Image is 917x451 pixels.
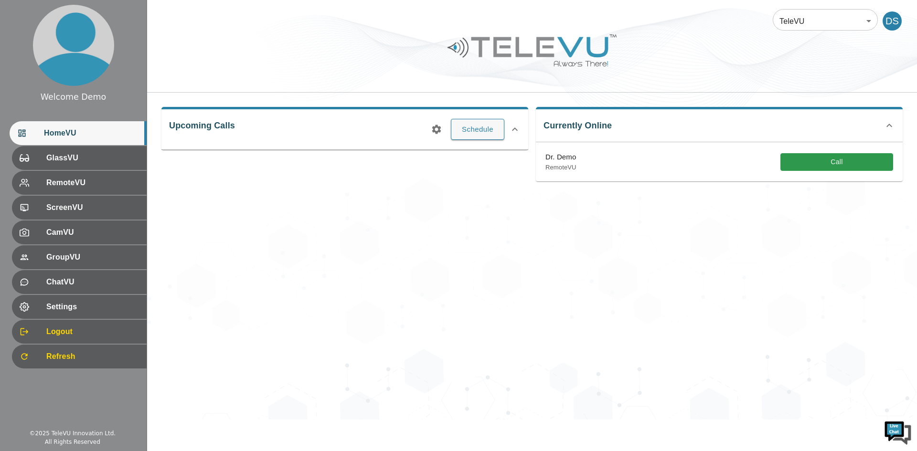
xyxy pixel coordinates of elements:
img: profile.png [33,5,114,86]
span: GlassVU [46,152,139,164]
span: CamVU [46,227,139,238]
span: Settings [46,301,139,313]
div: RemoteVU [12,171,147,195]
span: Logout [46,326,139,337]
span: HomeVU [44,127,139,139]
div: CamVU [12,220,147,244]
span: RemoteVU [46,177,139,189]
button: Call [780,153,893,171]
div: TeleVU [773,8,878,34]
img: Logo [446,31,618,70]
div: GroupVU [12,245,147,269]
div: Welcome Demo [41,91,107,103]
div: HomeVU [10,121,147,145]
div: Logout [12,320,147,344]
span: ChatVU [46,276,139,288]
div: All Rights Reserved [45,438,100,446]
p: Dr. Demo [545,152,576,163]
button: Schedule [451,119,504,140]
div: DS [883,11,902,31]
span: Refresh [46,351,139,362]
div: Settings [12,295,147,319]
p: RemoteVU [545,163,576,172]
div: © 2025 TeleVU Innovation Ltd. [29,429,116,438]
span: ScreenVU [46,202,139,213]
div: GlassVU [12,146,147,170]
div: ChatVU [12,270,147,294]
div: ScreenVU [12,196,147,220]
div: Refresh [12,345,147,368]
img: Chat Widget [884,418,912,446]
span: GroupVU [46,252,139,263]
